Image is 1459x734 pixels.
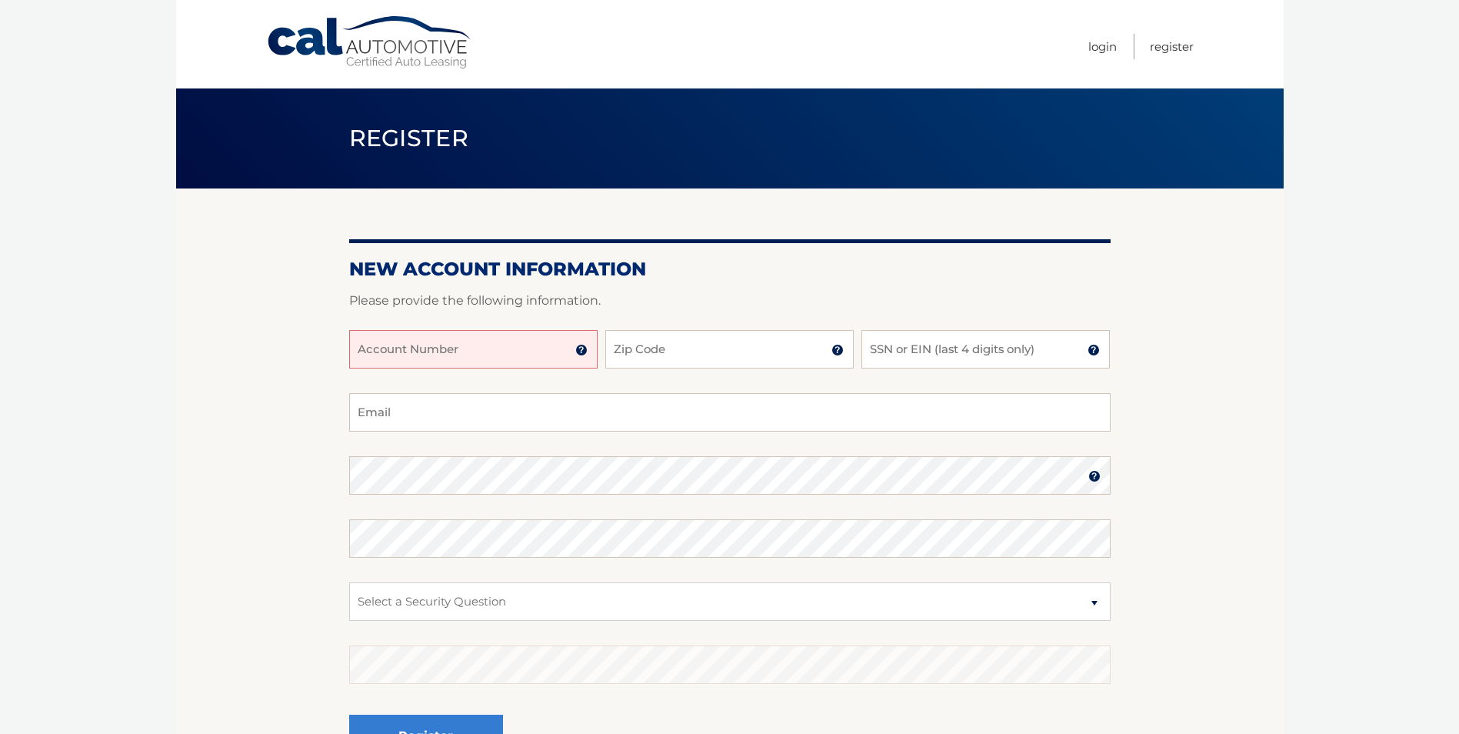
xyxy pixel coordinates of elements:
[349,393,1111,432] input: Email
[349,330,598,369] input: Account Number
[831,344,844,356] img: tooltip.svg
[1088,470,1101,482] img: tooltip.svg
[349,124,469,152] span: Register
[605,330,854,369] input: Zip Code
[575,344,588,356] img: tooltip.svg
[1150,34,1194,59] a: Register
[349,258,1111,281] h2: New Account Information
[349,290,1111,312] p: Please provide the following information.
[266,15,474,70] a: Cal Automotive
[1088,34,1117,59] a: Login
[1088,344,1100,356] img: tooltip.svg
[861,330,1110,369] input: SSN or EIN (last 4 digits only)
